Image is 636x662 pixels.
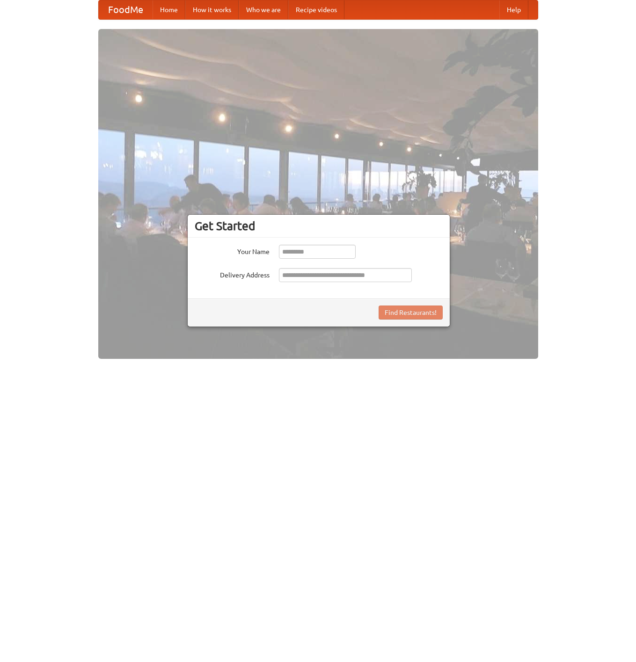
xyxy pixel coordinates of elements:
[239,0,288,19] a: Who we are
[153,0,185,19] a: Home
[185,0,239,19] a: How it works
[195,245,270,256] label: Your Name
[195,268,270,280] label: Delivery Address
[99,0,153,19] a: FoodMe
[195,219,443,233] h3: Get Started
[379,306,443,320] button: Find Restaurants!
[499,0,528,19] a: Help
[288,0,344,19] a: Recipe videos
